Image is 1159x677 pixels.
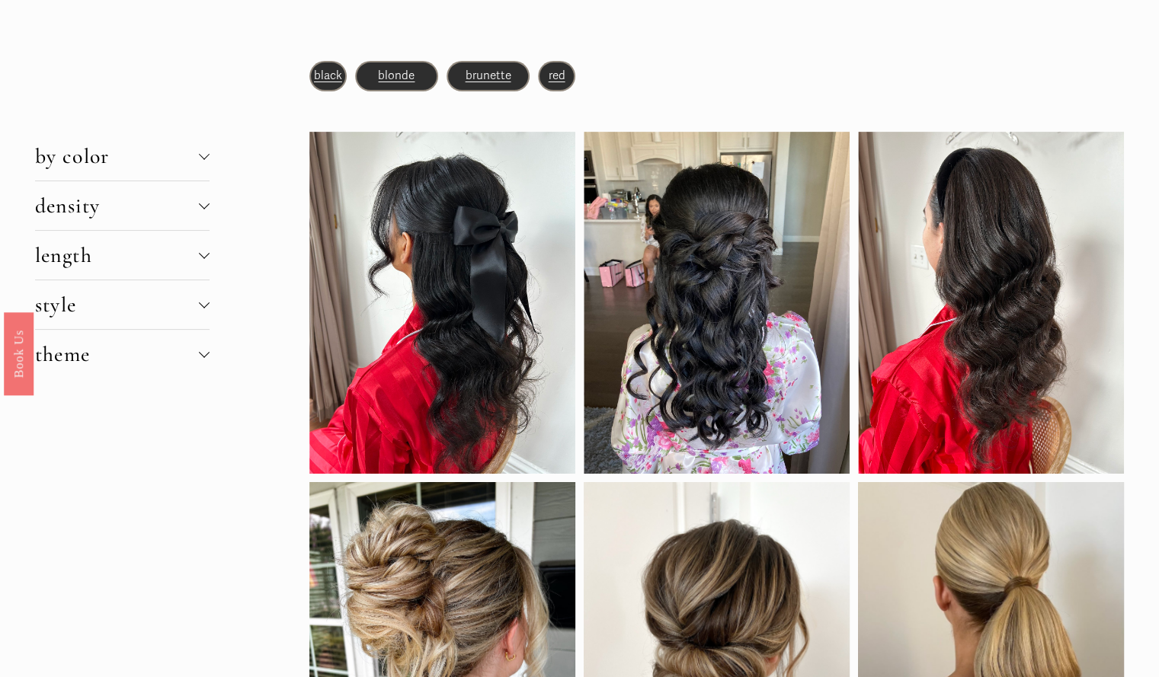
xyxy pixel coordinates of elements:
button: theme [35,330,210,378]
button: by color [35,132,210,180]
span: density [35,193,199,219]
a: blonde [378,69,415,82]
span: length [35,242,199,268]
a: black [314,69,342,82]
a: red [548,69,565,82]
button: density [35,181,210,230]
span: by color [35,143,199,169]
button: length [35,231,210,279]
span: style [35,292,199,318]
button: style [35,280,210,329]
span: theme [35,341,199,367]
a: brunette [465,69,511,82]
a: Book Us [4,311,34,394]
